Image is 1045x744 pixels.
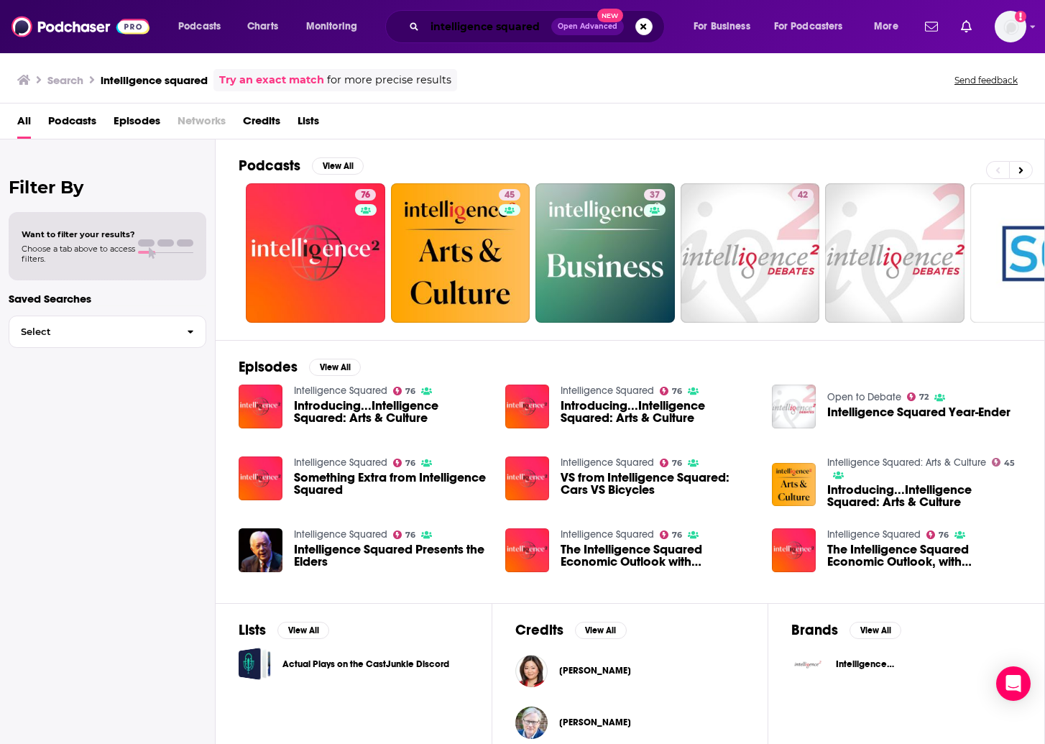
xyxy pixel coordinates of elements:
span: [PERSON_NAME] [559,717,631,728]
a: Show notifications dropdown [955,14,977,39]
img: Podchaser - Follow, Share and Rate Podcasts [11,13,149,40]
span: 76 [672,532,682,538]
a: 42 [792,189,814,201]
a: Introducing...Intelligence Squared: Arts & Culture [505,385,549,428]
span: Logged in as AirwaveMedia [995,11,1026,42]
p: Saved Searches [9,292,206,306]
a: Intelligence Squared: Arts & Culture [827,456,986,469]
span: for more precise results [327,72,451,88]
a: 76 [660,459,683,467]
a: Credits [243,109,280,139]
a: Introducing...Intelligence Squared: Arts & Culture [294,400,488,424]
a: Show notifications dropdown [919,14,944,39]
a: Actual Plays on the CastJunkie Discord [239,648,271,680]
a: Try an exact match [219,72,324,88]
a: The Intelligence Squared Economic Outlook, with Tim Harford, Part Two [772,528,816,572]
a: 76 [393,387,416,395]
h2: Episodes [239,358,298,376]
span: For Podcasters [774,17,843,37]
span: Intelligence Squared Year-Ender [827,406,1011,418]
a: Introducing...Intelligence Squared: Arts & Culture [772,463,816,507]
span: 76 [361,188,370,203]
a: 76 [246,183,385,323]
a: 45 [992,458,1016,467]
a: VS from Intelligence Squared: Cars VS Bicycles [561,472,755,496]
button: Send feedback [950,74,1022,86]
span: All [17,109,31,139]
span: The Intelligence Squared Economic Outlook, with [PERSON_NAME], Part Two [827,543,1021,568]
a: Intelligence Squared [294,528,387,541]
button: open menu [296,15,376,38]
button: open menu [683,15,768,38]
img: Something Extra from Intelligence Squared [239,456,282,500]
img: Intelligence Squared logo [791,648,824,681]
a: PodcastsView All [239,157,364,175]
span: 42 [798,188,808,203]
a: 76 [355,189,376,201]
img: Introducing...Intelligence Squared: Arts & Culture [239,385,282,428]
a: ListsView All [239,621,329,639]
span: New [597,9,623,22]
a: 76 [393,531,416,539]
a: BrandsView All [791,621,901,639]
span: Networks [178,109,226,139]
span: Choose a tab above to access filters. [22,244,135,264]
a: 45 [499,189,520,201]
span: 76 [939,532,949,538]
img: Intelligence Squared Year-Ender [772,385,816,428]
a: 72 [907,392,929,401]
a: 45 [391,183,530,323]
a: 37 [644,189,666,201]
a: Introducing...Intelligence Squared: Arts & Culture [827,484,1021,508]
button: open menu [168,15,239,38]
img: John Donvan [515,707,548,739]
button: Select [9,316,206,348]
span: More [874,17,898,37]
img: User Profile [995,11,1026,42]
a: Actual Plays on the CastJunkie Discord [282,656,449,672]
a: 76 [393,459,416,467]
h2: Podcasts [239,157,300,175]
span: Select [9,327,175,336]
span: 76 [405,388,415,395]
a: Intelligence Squared logoIntelligence Squared [791,648,1021,681]
span: Charts [247,17,278,37]
a: EpisodesView All [239,358,361,376]
a: Podcasts [48,109,96,139]
img: Intelligence Squared Presents the Elders [239,528,282,572]
span: 45 [1004,460,1015,467]
a: Intelligence Squared [561,385,654,397]
a: Lists [298,109,319,139]
a: Linda Yueh [559,665,631,676]
span: 37 [650,188,660,203]
span: 72 [919,394,929,400]
span: Podcasts [178,17,221,37]
span: 76 [672,460,682,467]
span: 76 [405,532,415,538]
h2: Credits [515,621,563,639]
a: 76 [926,531,949,539]
div: Search podcasts, credits, & more... [399,10,678,43]
button: View All [309,359,361,376]
span: 45 [505,188,515,203]
button: Open AdvancedNew [551,18,624,35]
a: VS from Intelligence Squared: Cars VS Bicycles [505,456,549,500]
a: Something Extra from Intelligence Squared [294,472,488,496]
a: 76 [660,531,683,539]
a: The Intelligence Squared Economic Outlook with Martin Wolf [561,543,755,568]
h2: Brands [791,621,838,639]
a: Intelligence Squared Presents the Elders [294,543,488,568]
img: Linda Yueh [515,655,548,687]
button: open menu [765,15,864,38]
img: The Intelligence Squared Economic Outlook with Martin Wolf [505,528,549,572]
